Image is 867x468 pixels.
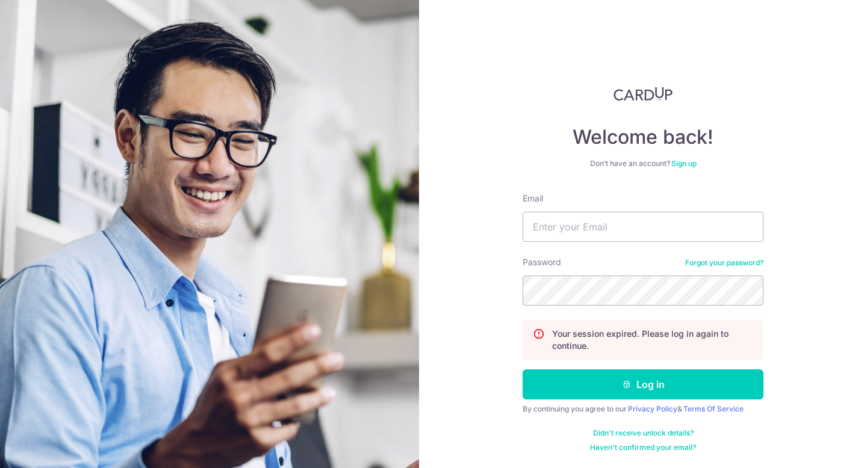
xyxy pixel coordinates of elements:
a: Forgot your password? [685,258,763,268]
div: By continuing you agree to our & [523,404,763,414]
a: Didn't receive unlock details? [593,428,694,438]
label: Email [523,192,543,205]
button: Log in [523,369,763,399]
a: Sign up [671,159,697,168]
h4: Welcome back! [523,125,763,149]
a: Haven't confirmed your email? [590,443,696,452]
img: CardUp Logo [614,87,673,101]
a: Privacy Policy [628,404,677,413]
p: Your session expired. Please log in again to continue. [552,328,753,352]
div: Don’t have an account? [523,159,763,168]
label: Password [523,256,561,268]
input: Enter your Email [523,212,763,242]
a: Terms Of Service [683,404,744,413]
